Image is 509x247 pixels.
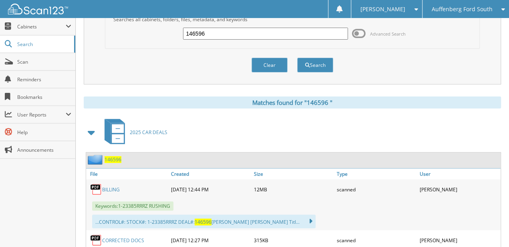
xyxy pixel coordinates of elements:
[90,183,102,195] img: PDF.png
[17,111,66,118] span: User Reports
[109,16,475,23] div: Searches all cabinets, folders, files, metadata, and keywords
[469,209,509,247] iframe: Chat Widget
[8,4,68,14] img: scan123-logo-white.svg
[370,31,406,37] span: Advanced Search
[105,156,121,163] span: 1 4 6 5 9 6
[100,116,167,148] a: 2025 CAR DEALS
[360,7,405,12] span: [PERSON_NAME]
[17,76,71,83] span: Reminders
[335,181,418,197] div: scanned
[418,181,501,197] div: [PERSON_NAME]
[252,181,335,197] div: 12MB
[252,169,335,179] a: Size
[195,219,211,225] span: 146596
[92,201,173,211] span: Keywords: 1 - 2 3 3 8 5 R R R Z R U S H I N G
[102,186,120,193] a: BILLING
[17,129,71,136] span: Help
[102,237,144,244] a: CORRECTED DOCS
[169,181,252,197] div: [DATE] 12:44 PM
[297,58,333,72] button: Search
[431,7,492,12] span: Auffenberg Ford South
[251,58,288,72] button: Clear
[88,155,105,165] img: folder2.png
[17,23,66,30] span: Cabinets
[17,58,71,65] span: Scan
[17,41,70,48] span: Search
[90,234,102,246] img: PDF.png
[335,169,418,179] a: Type
[130,129,167,136] span: 2 0 2 5 C A R D E A L S
[169,169,252,179] a: Created
[418,169,501,179] a: User
[84,96,501,108] div: Matches found for "146596 "
[92,215,316,228] div: ...CONTROL#: STOCK#: 1-23385RRRZ DEAL#: [PERSON_NAME] [PERSON_NAME] Titl...
[105,156,121,163] a: 146596
[17,147,71,153] span: Announcements
[17,94,71,100] span: Bookmarks
[86,169,169,179] a: File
